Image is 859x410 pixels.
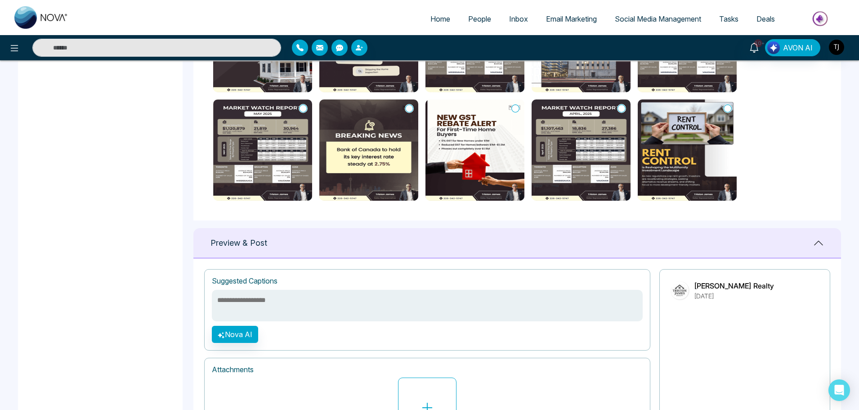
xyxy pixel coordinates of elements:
a: Deals [747,10,784,27]
img: GST Rebate for First Time Home Buyers (28).png [425,99,524,201]
img: Triston James Realty [671,281,689,299]
a: Inbox [500,10,537,27]
button: AVON AI [765,39,820,56]
img: User Avatar [829,40,844,55]
button: Nova AI [212,326,258,343]
span: People [468,14,491,23]
img: Inside the April Housing Market (47).png [532,99,631,201]
p: [PERSON_NAME] Realty [694,280,774,291]
span: Social Media Management [615,14,701,23]
p: [DATE] [694,291,774,301]
img: Nova CRM Logo [14,6,68,29]
img: Rent Control is reshaping the Multifamily Investment Landscape (47).png [638,99,737,201]
a: Home [421,10,459,27]
h1: Preview & Post [210,238,267,248]
a: Social Media Management [606,10,710,27]
span: Email Marketing [546,14,597,23]
span: AVON AI [783,42,813,53]
img: Lead Flow [767,41,780,54]
a: 10+ [743,39,765,55]
span: Deals [756,14,775,23]
img: Market-place.gif [788,9,854,29]
img: BOC holds key interest rate yet again (28).png [319,99,418,201]
h1: Attachments [212,365,643,374]
a: People [459,10,500,27]
span: Home [430,14,450,23]
div: Open Intercom Messenger [828,379,850,401]
span: Inbox [509,14,528,23]
img: The May Move (28).png [213,99,312,201]
h1: Suggested Captions [212,277,277,285]
a: Tasks [710,10,747,27]
span: Tasks [719,14,738,23]
span: 10+ [754,39,762,47]
a: Email Marketing [537,10,606,27]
